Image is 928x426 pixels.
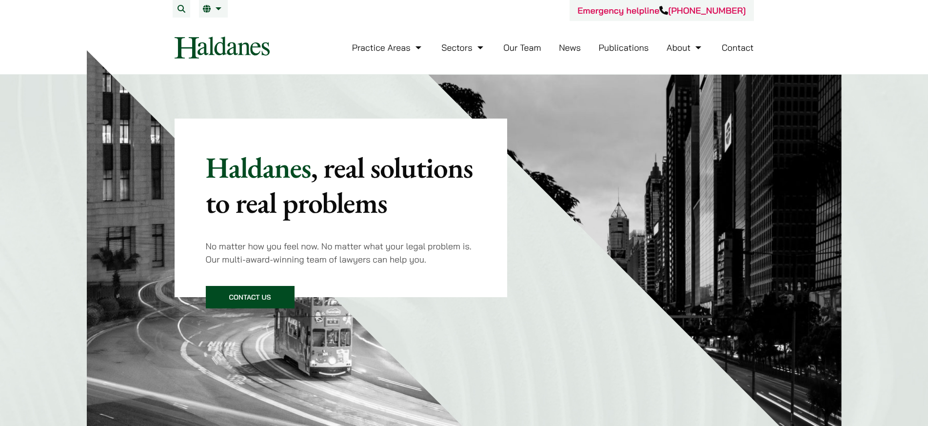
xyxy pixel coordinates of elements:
[175,37,270,59] img: Logo of Haldanes
[203,5,224,13] a: EN
[722,42,754,53] a: Contact
[599,42,649,53] a: Publications
[667,42,704,53] a: About
[206,148,473,222] mark: , real solutions to real problems
[441,42,485,53] a: Sectors
[503,42,541,53] a: Our Team
[206,150,476,220] p: Haldanes
[206,286,295,308] a: Contact Us
[206,240,476,266] p: No matter how you feel now. No matter what your legal problem is. Our multi-award-winning team of...
[559,42,581,53] a: News
[577,5,746,16] a: Emergency helpline[PHONE_NUMBER]
[352,42,424,53] a: Practice Areas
